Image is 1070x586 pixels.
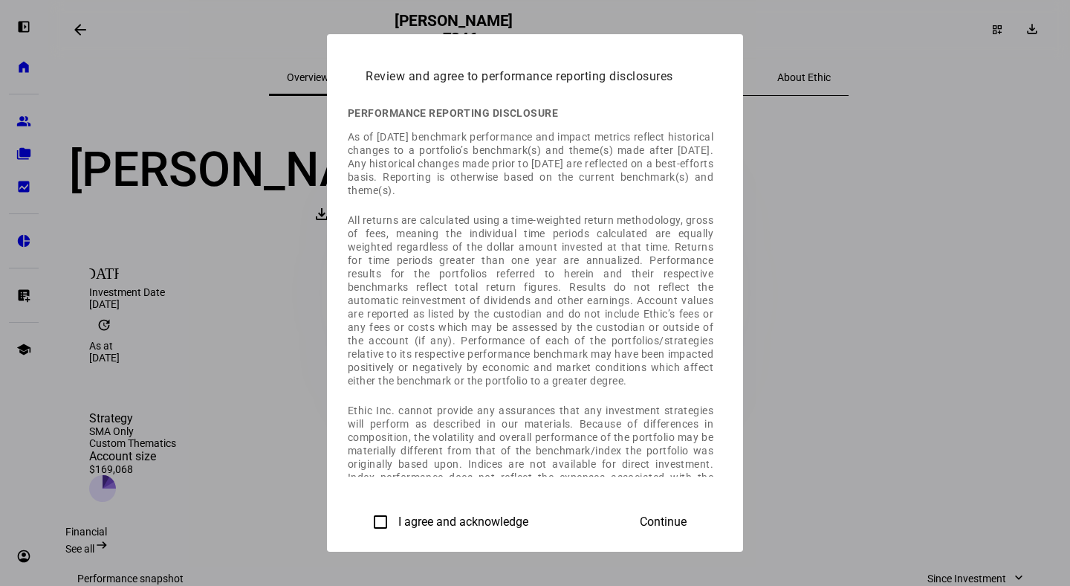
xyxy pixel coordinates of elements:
p: All returns are calculated using a time-weighted return methodology, gross of fees, meaning the i... [348,213,713,387]
h2: Review and agree to performance reporting disclosures [348,46,722,95]
p: As of [DATE] benchmark performance and impact metrics reflect historical changes to a portfolio’s... [348,130,713,197]
label: I agree and acknowledge [395,515,528,529]
h3: Performance reporting disclosure [348,106,713,120]
p: Ethic Inc. cannot provide any assurances that any investment strategies will perform as described... [348,404,713,498]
